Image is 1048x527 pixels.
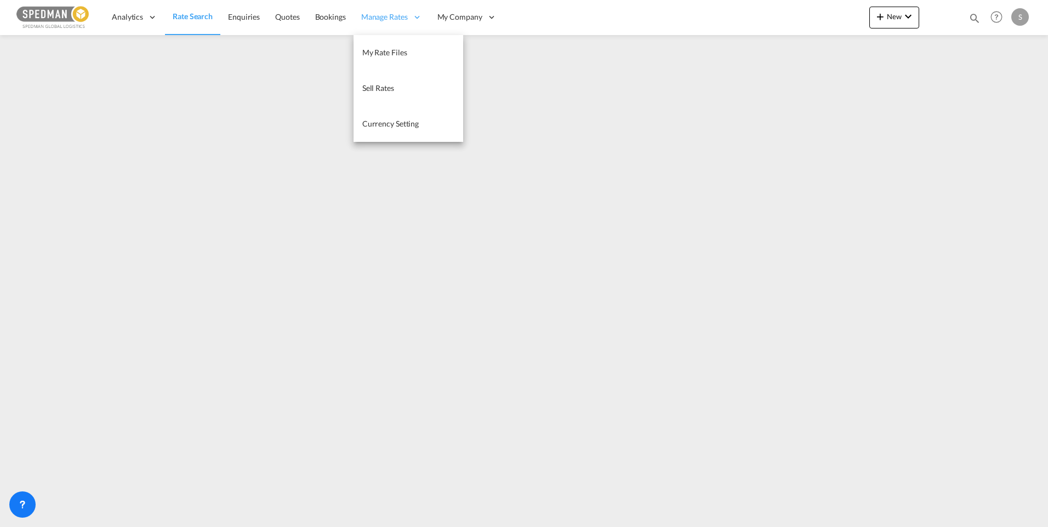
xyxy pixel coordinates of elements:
[987,8,1006,26] span: Help
[902,10,915,23] md-icon: icon-chevron-down
[969,12,981,24] md-icon: icon-magnify
[112,12,143,22] span: Analytics
[228,12,260,21] span: Enquiries
[869,7,919,28] button: icon-plus 400-fgNewicon-chevron-down
[362,119,419,128] span: Currency Setting
[354,35,463,71] a: My Rate Files
[361,12,408,22] span: Manage Rates
[437,12,482,22] span: My Company
[987,8,1011,27] div: Help
[874,10,887,23] md-icon: icon-plus 400-fg
[275,12,299,21] span: Quotes
[874,12,915,21] span: New
[969,12,981,28] div: icon-magnify
[362,48,407,57] span: My Rate Files
[354,71,463,106] a: Sell Rates
[354,106,463,142] a: Currency Setting
[362,83,394,93] span: Sell Rates
[315,12,346,21] span: Bookings
[1011,8,1029,26] div: S
[173,12,213,21] span: Rate Search
[16,5,90,30] img: c12ca350ff1b11efb6b291369744d907.png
